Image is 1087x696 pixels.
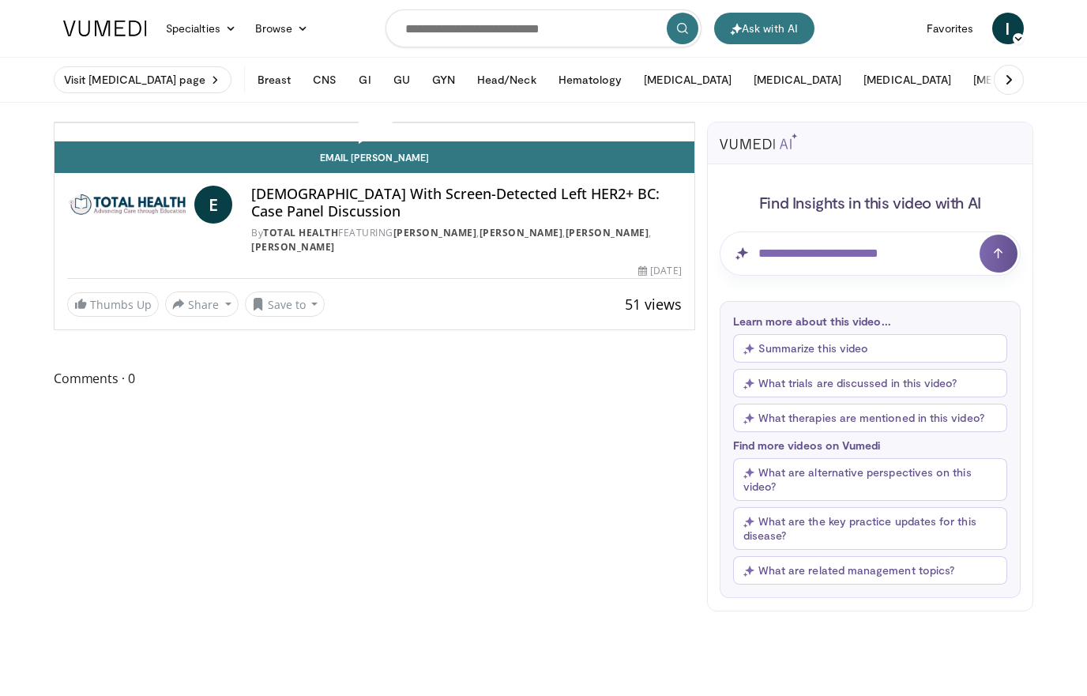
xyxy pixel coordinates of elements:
img: VuMedi Logo [63,21,147,36]
button: GYN [423,64,465,96]
button: Hematology [549,64,632,96]
img: vumedi-ai-logo.svg [720,134,797,149]
input: Question for AI [720,231,1021,276]
a: I [992,13,1024,44]
input: Search topics, interventions [386,9,701,47]
button: Play Video [232,45,517,200]
button: Ask with AI [714,13,814,44]
a: Email [PERSON_NAME] [55,141,694,173]
a: Total Health [263,226,338,239]
span: 51 views [625,295,682,314]
img: Total Health [67,186,188,224]
a: [PERSON_NAME] [251,240,335,254]
a: Browse [246,13,318,44]
button: Head/Neck [468,64,546,96]
button: [MEDICAL_DATA] [854,64,961,96]
button: GU [384,64,419,96]
a: Specialties [156,13,246,44]
button: Share [165,292,239,317]
p: Learn more about this video... [733,314,1007,328]
div: By FEATURING , , , [251,226,681,254]
a: Thumbs Up [67,292,159,317]
button: [MEDICAL_DATA] [964,64,1070,96]
a: [PERSON_NAME] [393,226,477,239]
button: What are the key practice updates for this disease? [733,507,1007,550]
button: GI [349,64,380,96]
a: E [194,186,232,224]
button: What trials are discussed in this video? [733,369,1007,397]
span: Comments 0 [54,368,695,389]
button: Breast [248,64,300,96]
button: Summarize this video [733,334,1007,363]
button: What are alternative perspectives on this video? [733,458,1007,501]
p: Find more videos on Vumedi [733,438,1007,452]
a: [PERSON_NAME] [480,226,563,239]
button: What therapies are mentioned in this video? [733,404,1007,432]
a: Favorites [917,13,983,44]
h4: Find Insights in this video with AI [720,192,1021,213]
a: [PERSON_NAME] [566,226,649,239]
a: Visit [MEDICAL_DATA] page [54,66,231,93]
button: [MEDICAL_DATA] [744,64,851,96]
div: [DATE] [638,264,681,278]
button: Save to [245,292,325,317]
h4: [DEMOGRAPHIC_DATA] With Screen-Detected Left HER2+ BC: Case Panel Discussion [251,186,681,220]
button: What are related management topics? [733,556,1007,585]
button: [MEDICAL_DATA] [634,64,741,96]
button: CNS [303,64,346,96]
video-js: Video Player [55,122,694,123]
